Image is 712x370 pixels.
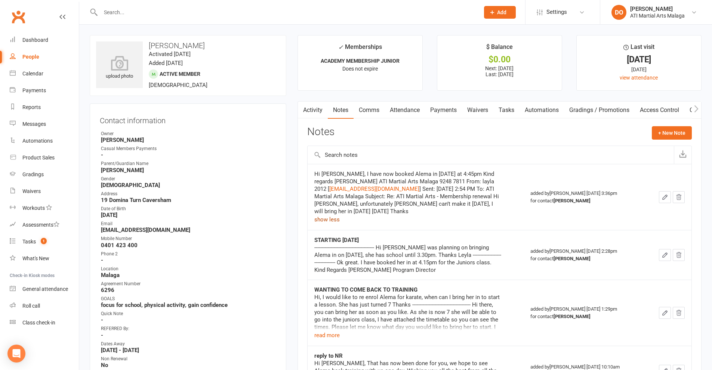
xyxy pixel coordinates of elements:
p: Next: [DATE] Last: [DATE] [444,65,555,77]
strong: - [101,257,276,264]
a: Comms [354,102,385,119]
div: $ Balance [486,42,513,56]
a: Tasks 1 [10,233,79,250]
span: Active member [160,71,200,77]
span: Settings [546,4,567,21]
a: Activity [298,102,328,119]
a: Assessments [10,217,79,233]
a: Roll call [10,298,79,314]
div: added by [PERSON_NAME] [DATE] 3:36pm [530,190,642,205]
div: Reports [22,104,41,110]
strong: WANTING TO COME BACK TO TRAINING [314,286,417,293]
a: Waivers [462,102,493,119]
div: for contact [530,255,642,262]
strong: [PERSON_NAME] [554,256,591,261]
div: GOALS [101,295,276,302]
div: [PERSON_NAME] [630,6,685,12]
div: Tasks [22,239,36,245]
span: [DEMOGRAPHIC_DATA] [149,82,207,88]
a: Clubworx [9,7,28,26]
a: Workouts [10,200,79,217]
a: Reports [10,99,79,116]
strong: [DATE] - [DATE] [101,347,276,354]
a: Automations [10,133,79,149]
input: Search notes [308,146,674,164]
div: General attendance [22,286,68,292]
div: Date of Birth [101,205,276,212]
div: Gender [101,175,276,183]
a: view attendance [620,75,658,81]
div: Last visit [623,42,654,56]
a: What's New [10,250,79,267]
div: Workouts [22,205,45,211]
div: Dashboard [22,37,48,43]
div: Phone 2 [101,251,276,258]
div: added by [PERSON_NAME] [DATE] 2:28pm [530,248,642,262]
div: Hi [PERSON_NAME], I have now booked Alema in [DATE] at 4:45pm Kind regards [PERSON_NAME] ATI Mart... [314,170,501,215]
div: Email [101,220,276,227]
a: Class kiosk mode [10,314,79,331]
div: for contact [530,197,642,205]
h3: [PERSON_NAME] [96,41,280,50]
a: People [10,49,79,65]
a: Payments [425,102,462,119]
div: People [22,54,39,60]
div: ---------------------------------------- Hi [PERSON_NAME] was planning on bringing Alema in on [D... [314,244,501,274]
a: Calendar [10,65,79,82]
div: Payments [22,87,46,93]
strong: 6296 [101,287,276,293]
div: for contact [530,313,642,320]
div: Hi, I would like to re enrol Alema for karate, when can I bring her in to start a lesson. She has... [314,293,501,338]
strong: focus for school, physical activity, gain confidence [101,302,276,308]
strong: [DEMOGRAPHIC_DATA] [101,182,276,189]
strong: 19 Domina Turn Caversham [101,197,276,203]
div: Parent/Guardian Name [101,160,276,167]
a: Automations [520,102,564,119]
a: Dashboard [10,32,79,49]
div: Product Sales [22,155,55,161]
input: Search... [98,7,474,18]
strong: - [101,317,276,323]
button: + New Note [652,126,692,140]
div: DO [611,5,626,20]
h3: Notes [307,126,335,140]
time: Added [DATE] [149,60,183,66]
strong: - [101,152,276,158]
div: Automations [22,138,53,144]
div: Casual Members Payments [101,145,276,152]
div: Roll call [22,303,40,309]
div: Open Intercom Messenger [7,345,25,363]
div: Calendar [22,71,43,77]
a: [EMAIL_ADDRESS][DOMAIN_NAME] [329,186,419,192]
a: Tasks [493,102,520,119]
div: Location [101,265,276,273]
button: show less [314,215,340,224]
a: General attendance kiosk mode [10,281,79,298]
div: [DATE] [583,56,694,63]
div: What's New [22,255,49,261]
button: Add [484,6,516,19]
div: Class check-in [22,320,55,326]
div: Mobile Number [101,235,276,242]
div: REFERRED By: [101,325,276,332]
div: Quick Note [101,310,276,317]
div: Gradings [22,171,44,177]
a: Waivers [10,183,79,200]
strong: Malaga [101,272,276,279]
strong: [PERSON_NAME] [101,137,276,143]
strong: - [101,332,276,339]
a: Gradings / Promotions [564,102,635,119]
div: Owner [101,130,276,137]
strong: [EMAIL_ADDRESS][DOMAIN_NAME] [101,227,276,233]
button: read more [314,331,340,340]
div: ATI Martial Arts Malaga [630,12,685,19]
a: Messages [10,116,79,133]
strong: 0401 423 400 [101,242,276,249]
strong: [PERSON_NAME] [554,314,591,319]
a: Notes [328,102,354,119]
div: $0.00 [444,56,555,63]
h3: Contact information [100,114,276,125]
span: 1 [41,238,47,244]
div: Memberships [338,42,382,56]
time: Activated [DATE] [149,51,191,57]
